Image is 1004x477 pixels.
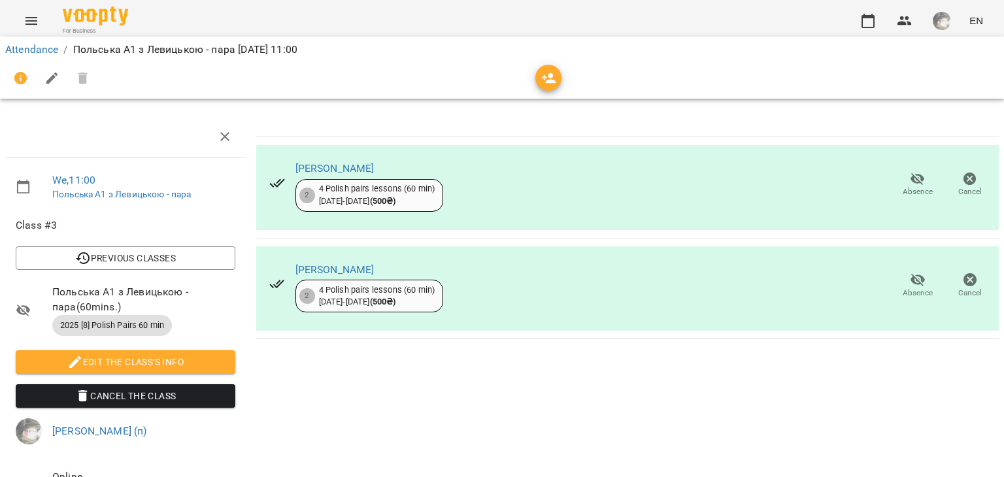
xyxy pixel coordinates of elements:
[26,250,225,266] span: Previous Classes
[903,186,933,197] span: Absence
[5,42,999,58] nav: breadcrumb
[903,288,933,299] span: Absence
[73,42,297,58] p: Польська А1 з Левицькою - пара [DATE] 11:00
[52,174,95,186] a: We , 11:00
[52,425,147,437] a: [PERSON_NAME] (п)
[370,297,396,306] b: ( 500 ₴ )
[63,27,128,35] span: For Business
[26,388,225,404] span: Cancel the class
[892,267,944,304] button: Absence
[958,288,982,299] span: Cancel
[52,284,235,315] span: Польська А1 з Левицькою - пара ( 60 mins. )
[52,189,191,199] a: Польська А1 з Левицькою - пара
[16,384,235,408] button: Cancel the class
[958,186,982,197] span: Cancel
[52,320,172,331] span: 2025 [8] Polish Pairs 60 min
[16,350,235,374] button: Edit the class's Info
[964,8,988,33] button: EN
[16,418,42,444] img: e3906ac1da6b2fc8356eee26edbd6dfe.jpg
[370,196,396,206] b: ( 500 ₴ )
[944,267,996,304] button: Cancel
[892,167,944,203] button: Absence
[299,288,315,304] div: 2
[63,7,128,25] img: Voopty Logo
[319,183,435,207] div: 4 Polish pairs lessons (60 min) [DATE] - [DATE]
[5,43,58,56] a: Attendance
[319,284,435,308] div: 4 Polish pairs lessons (60 min) [DATE] - [DATE]
[933,12,951,30] img: e3906ac1da6b2fc8356eee26edbd6dfe.jpg
[295,263,375,276] a: [PERSON_NAME]
[16,218,235,233] span: Class #3
[63,42,67,58] li: /
[299,188,315,203] div: 2
[16,5,47,37] button: Menu
[295,162,375,174] a: [PERSON_NAME]
[16,246,235,270] button: Previous Classes
[26,354,225,370] span: Edit the class's Info
[944,167,996,203] button: Cancel
[969,14,983,27] span: EN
